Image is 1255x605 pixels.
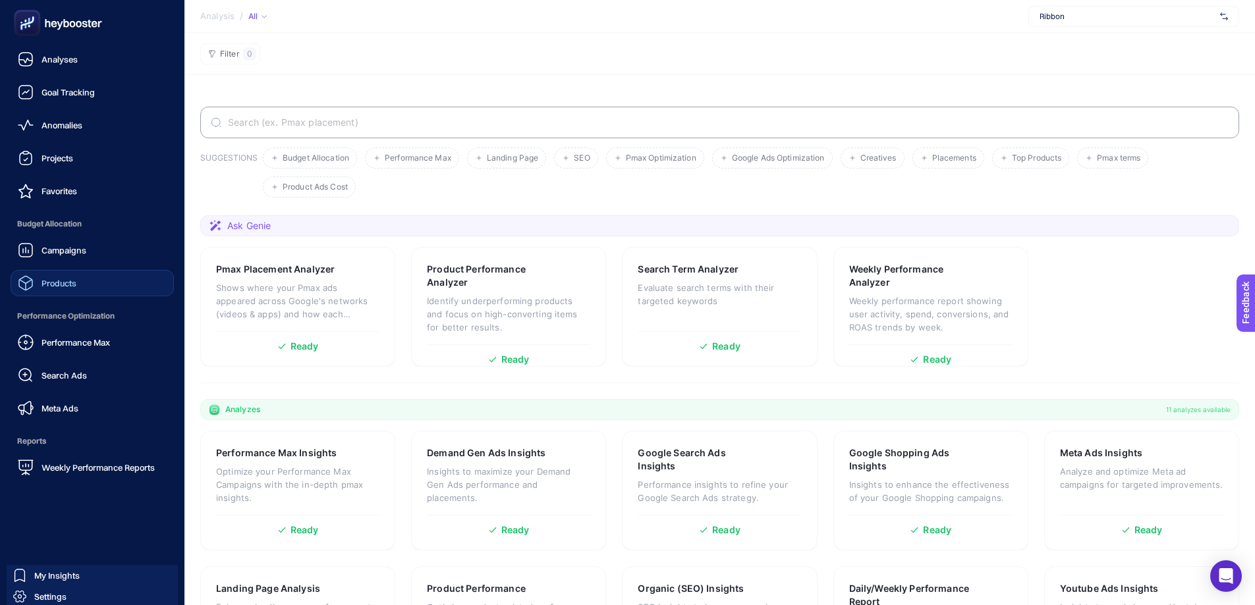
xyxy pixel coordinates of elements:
[283,182,348,192] span: Product Ads Cost
[7,565,178,586] a: My Insights
[34,591,67,602] span: Settings
[1060,446,1142,460] h3: Meta Ads Insights
[638,263,739,276] h3: Search Term Analyzer
[1040,11,1215,22] span: Ribbon
[427,263,549,289] h3: Product Performance Analyzer
[200,247,395,367] a: Pmax Placement AnalyzerShows where your Pmax ads appeared across Google's networks (videos & apps...
[501,525,530,535] span: Ready
[225,117,1229,128] input: Search
[849,263,972,289] h3: Weekly Performance Analyzer
[42,370,87,381] span: Search Ads
[11,329,174,355] a: Performance Max
[411,431,606,550] a: Demand Gen Ads InsightsInsights to maximize your Demand Gen Ads performance and placements.Ready
[200,431,395,550] a: Performance Max InsightsOptimize your Performance Max Campaigns with the in-depth pmax insights.R...
[1012,153,1061,163] span: Top Products
[638,446,760,473] h3: Google Search Ads Insights
[11,178,174,204] a: Favorites
[1060,465,1223,491] p: Analyze and optimize Meta ad campaigns for targeted improvements.
[1044,431,1239,550] a: Meta Ads InsightsAnalyze and optimize Meta ad campaigns for targeted improvements.Ready
[860,153,897,163] span: Creatives
[240,11,243,21] span: /
[216,281,379,321] p: Shows where your Pmax ads appeared across Google's networks (videos & apps) and how each placemen...
[216,446,337,460] h3: Performance Max Insights
[923,525,951,535] span: Ready
[11,428,174,454] span: Reports
[932,153,976,163] span: Placements
[11,211,174,237] span: Budget Allocation
[427,582,526,595] h3: Product Performance
[487,153,538,163] span: Landing Page
[247,49,252,59] span: 0
[8,4,50,14] span: Feedback
[200,153,258,197] h3: SUGGESTIONS
[42,120,82,130] span: Anomalies
[42,186,77,196] span: Favorites
[216,582,320,595] h3: Landing Page Analysis
[923,355,951,364] span: Ready
[11,303,174,329] span: Performance Optimization
[833,431,1028,550] a: Google Shopping Ads InsightsInsights to enhance the effectiveness of your Google Shopping campaig...
[1060,582,1159,595] h3: Youtube Ads Insights
[638,582,744,595] h3: Organic (SEO) Insights
[42,54,78,65] span: Analyses
[11,454,174,481] a: Weekly Performance Reports
[291,342,319,351] span: Ready
[385,153,451,163] span: Performance Max
[11,46,174,72] a: Analyses
[200,11,235,22] span: Analysis
[833,247,1028,367] a: Weekly Performance AnalyzerWeekly performance report showing user activity, spend, conversions, a...
[622,431,817,550] a: Google Search Ads InsightsPerformance insights to refine your Google Search Ads strategy.Ready
[11,112,174,138] a: Anomalies
[248,11,267,22] div: All
[42,403,78,413] span: Meta Ads
[200,43,260,65] button: Filter0
[501,355,530,364] span: Ready
[411,247,606,367] a: Product Performance AnalyzerIdentify underperforming products and focus on high-converting items ...
[291,525,319,535] span: Ready
[849,294,1013,334] p: Weekly performance report showing user activity, spend, conversions, and ROAS trends by week.
[1166,404,1231,415] span: 11 analyzes available
[216,263,335,276] h3: Pmax Placement Analyzer
[42,245,86,255] span: Campaigns
[622,247,817,367] a: Search Term AnalyzerEvaluate search terms with their targeted keywordsReady
[849,478,1013,504] p: Insights to enhance the effectiveness of your Google Shopping campaigns.
[11,145,174,171] a: Projects
[42,337,110,348] span: Performance Max
[712,525,740,535] span: Ready
[220,49,239,59] span: Filter
[1210,560,1242,592] div: Open Intercom Messenger
[34,570,80,581] span: My Insights
[225,404,260,415] span: Analyzes
[1220,10,1228,23] img: svg%3e
[42,462,155,473] span: Weekly Performance Reports
[42,153,73,163] span: Projects
[732,153,825,163] span: Google Ads Optimization
[574,153,590,163] span: SEO
[1134,525,1163,535] span: Ready
[638,281,801,307] p: Evaluate search terms with their targeted keywords
[712,342,740,351] span: Ready
[216,465,379,504] p: Optimize your Performance Max Campaigns with the in-depth pmax insights.
[11,270,174,296] a: Products
[42,278,76,288] span: Products
[11,79,174,105] a: Goal Tracking
[427,465,590,504] p: Insights to maximize your Demand Gen Ads performance and placements.
[1097,153,1140,163] span: Pmax terms
[427,294,590,334] p: Identify underperforming products and focus on high-converting items for better results.
[638,478,801,504] p: Performance insights to refine your Google Search Ads strategy.
[227,219,271,232] span: Ask Genie
[11,237,174,263] a: Campaigns
[626,153,696,163] span: Pmax Optimization
[11,395,174,421] a: Meta Ads
[849,446,972,473] h3: Google Shopping Ads Insights
[42,87,95,97] span: Goal Tracking
[11,362,174,388] a: Search Ads
[283,153,349,163] span: Budget Allocation
[427,446,545,460] h3: Demand Gen Ads Insights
